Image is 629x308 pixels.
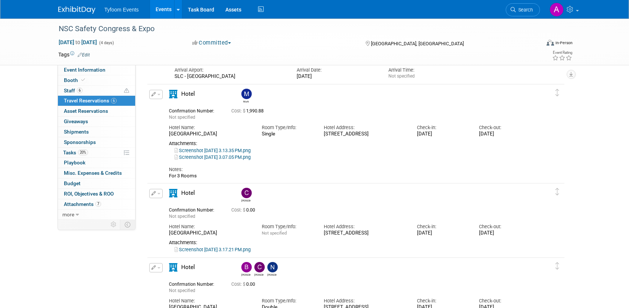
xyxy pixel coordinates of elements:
[239,188,252,202] div: Chris Walker
[262,230,287,236] span: Not specified
[169,214,195,219] span: Not specified
[181,91,195,97] span: Hotel
[241,198,251,202] div: Chris Walker
[169,205,220,213] div: Confirmation Number:
[239,262,252,276] div: Brandon Nelson
[169,131,251,137] div: [GEOGRAPHIC_DATA]
[479,298,530,304] div: Check-out:
[417,124,468,131] div: Check-in:
[550,3,564,17] img: Angie Nichols
[63,150,88,155] span: Tasks
[371,41,464,46] span: [GEOGRAPHIC_DATA], [GEOGRAPHIC_DATA]
[64,88,82,94] span: Staff
[190,39,234,47] button: Committed
[169,106,220,114] div: Confirmation Number:
[58,168,135,178] a: Misc. Expenses & Credits
[254,262,265,272] img: Corbin Nelson
[74,39,81,45] span: to
[64,108,108,114] span: Asset Reservations
[175,67,286,73] div: Arrival Airport:
[64,170,122,176] span: Misc. Expenses & Credits
[58,117,135,127] a: Giveaways
[64,180,81,186] span: Budget
[169,90,177,98] i: Hotel
[506,3,540,16] a: Search
[58,148,135,158] a: Tasks20%
[231,207,246,213] span: Cost: $
[555,188,559,196] i: Click and drag to move item
[64,67,105,73] span: Event Information
[58,189,135,199] a: ROI, Objectives & ROO
[262,223,313,230] div: Room Type/Info:
[241,262,252,272] img: Brandon Nelson
[58,86,135,96] a: Staff6
[555,89,559,96] i: Click and drag to move item
[169,230,251,236] div: [GEOGRAPHIC_DATA]
[78,150,88,155] span: 20%
[241,272,251,276] div: Brandon Nelson
[479,230,530,236] div: [DATE]
[169,173,530,179] div: For 3 Rooms
[267,262,278,272] img: Nathan Nelson
[231,108,267,114] span: 1,990.88
[64,160,85,166] span: Playbook
[388,67,469,73] div: Arrival Time:
[262,298,313,304] div: Room Type/Info:
[104,7,139,13] span: Tyfoom Events
[58,178,135,189] a: Budget
[169,124,251,131] div: Hotel Name:
[111,98,117,104] span: 6
[231,282,246,287] span: Cost: $
[241,188,252,198] img: Chris Walker
[58,137,135,147] a: Sponsorships
[77,88,82,93] span: 6
[58,39,97,46] span: [DATE] [DATE]
[58,158,135,168] a: Playbook
[58,96,135,106] a: Travel Reservations6
[81,78,85,82] i: Booth reservation complete
[297,67,377,73] div: Arrival Date:
[175,73,286,80] div: SLC - [GEOGRAPHIC_DATA]
[552,51,572,55] div: Event Rating
[169,189,177,197] i: Hotel
[175,148,251,153] a: Screenshot [DATE] 3.13.35 PM.png
[231,207,258,213] span: 0.00
[417,131,468,137] div: [DATE]
[479,131,530,137] div: [DATE]
[107,220,120,229] td: Personalize Event Tab Strip
[124,88,129,94] span: Potential Scheduling Conflict -- at least one attendee is tagged in another overlapping event.
[169,240,530,246] div: Attachments:
[265,262,278,276] div: Nathan Nelson
[64,129,89,135] span: Shipments
[169,115,195,120] span: Not specified
[64,118,88,124] span: Giveaways
[98,40,114,45] span: (4 days)
[324,124,405,131] div: Hotel Address:
[64,201,101,207] span: Attachments
[254,272,264,276] div: Corbin Nelson
[169,288,195,293] span: Not specified
[64,139,96,145] span: Sponsorships
[58,75,135,85] a: Booth
[58,6,95,14] img: ExhibitDay
[169,223,251,230] div: Hotel Name:
[262,131,313,137] div: Single
[64,191,114,197] span: ROI, Objectives & ROO
[56,22,529,36] div: NSC Safety Congress & Expo
[297,73,377,80] div: [DATE]
[169,263,177,272] i: Hotel
[231,282,258,287] span: 0.00
[496,39,573,50] div: Event Format
[58,127,135,137] a: Shipments
[58,51,90,58] td: Tags
[417,223,468,230] div: Check-in:
[547,40,554,46] img: Format-Inperson.png
[262,124,313,131] div: Room Type/Info:
[417,230,468,236] div: [DATE]
[64,98,117,104] span: Travel Reservations
[479,124,530,131] div: Check-out:
[169,166,530,173] div: Notes:
[555,40,573,46] div: In-Person
[267,272,277,276] div: Nathan Nelson
[324,298,405,304] div: Hotel Address:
